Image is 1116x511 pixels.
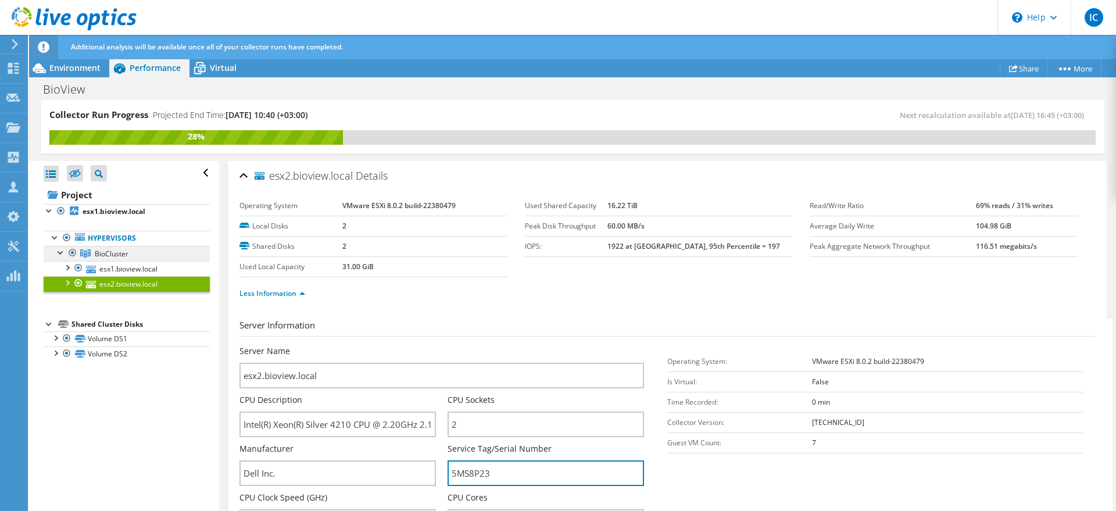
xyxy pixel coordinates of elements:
[71,317,210,331] div: Shared Cluster Disks
[812,377,829,387] b: False
[1000,59,1048,77] a: Share
[342,262,374,271] b: 31.00 GiB
[44,204,210,219] a: esx1.bioview.local
[525,200,607,212] label: Used Shared Capacity
[525,220,607,232] label: Peak Disk Throughput
[1011,110,1084,120] span: [DATE] 16:45 (+03:00)
[49,62,101,73] span: Environment
[448,394,495,406] label: CPU Sockets
[525,241,607,252] label: IOPS:
[976,201,1053,210] b: 69% reads / 31% writes
[38,83,103,96] h1: BioView
[239,220,342,232] label: Local Disks
[812,438,816,448] b: 7
[342,201,456,210] b: VMware ESXi 8.0.2 build-22380479
[44,185,210,204] a: Project
[44,231,210,246] a: Hypervisors
[239,241,342,252] label: Shared Disks
[812,356,924,366] b: VMware ESXi 8.0.2 build-22380479
[976,221,1011,231] b: 104.98 GiB
[976,241,1037,251] b: 116.51 megabits/s
[607,201,638,210] b: 16.22 TiB
[812,397,830,407] b: 0 min
[810,200,976,212] label: Read/Write Ratio
[607,221,645,231] b: 60.00 MB/s
[210,62,237,73] span: Virtual
[356,169,388,183] span: Details
[44,276,210,291] a: esx2.bioview.local
[1012,12,1022,23] svg: \n
[44,246,210,261] a: BioCluster
[667,351,812,371] td: Operating System:
[95,249,128,259] span: BioCluster
[667,433,812,453] td: Guest VM Count:
[1047,59,1101,77] a: More
[812,417,864,427] b: [TECHNICAL_ID]
[239,288,305,298] a: Less Information
[810,220,976,232] label: Average Daily Write
[239,492,327,503] label: CPU Clock Speed (GHz)
[667,412,812,433] td: Collector Version:
[239,345,290,357] label: Server Name
[607,241,780,251] b: 1922 at [GEOGRAPHIC_DATA], 95th Percentile = 197
[44,331,210,346] a: Volume DS1
[342,241,346,251] b: 2
[153,109,307,122] h4: Projected End Time:
[239,443,294,455] label: Manufacturer
[239,261,342,273] label: Used Local Capacity
[667,392,812,412] td: Time Recorded:
[342,221,346,231] b: 2
[239,319,1095,337] h3: Server Information
[900,110,1090,120] span: Next recalculation available at
[49,130,343,143] div: 28%
[239,394,302,406] label: CPU Description
[810,241,976,252] label: Peak Aggregate Network Throughput
[239,200,342,212] label: Operating System
[44,261,210,276] a: esx1.bioview.local
[1085,8,1103,27] span: IC
[667,371,812,392] td: Is Virtual:
[448,492,488,503] label: CPU Cores
[448,443,552,455] label: Service Tag/Serial Number
[130,62,181,73] span: Performance
[44,346,210,362] a: Volume DS2
[226,109,307,120] span: [DATE] 10:40 (+03:00)
[83,206,145,216] b: esx1.bioview.local
[71,42,343,52] span: Additional analysis will be available once all of your collector runs have completed.
[255,170,353,182] span: esx2.bioview.local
